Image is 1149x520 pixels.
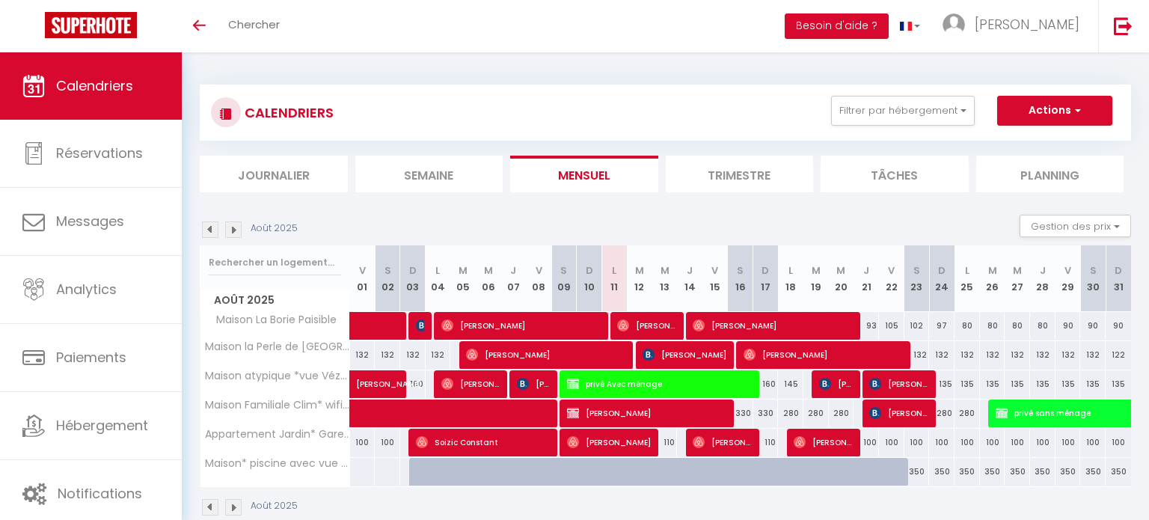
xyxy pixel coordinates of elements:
[612,263,616,278] abbr: L
[251,221,298,236] p: Août 2025
[778,245,803,312] th: 18
[975,15,1079,34] span: [PERSON_NAME]
[1055,370,1081,398] div: 135
[666,156,814,192] li: Trimestre
[1055,245,1081,312] th: 29
[1106,370,1131,398] div: 135
[980,429,1005,456] div: 100
[627,245,652,312] th: 12
[929,458,955,486] div: 350
[203,400,352,411] span: Maison Familiale Clim* wifi* forêt* Gourdon/[GEOGRAPHIC_DATA]
[416,428,551,456] span: Soizic Constant
[510,156,658,192] li: Mensuel
[929,370,955,398] div: 135
[350,341,376,369] div: 132
[904,458,930,486] div: 350
[980,312,1005,340] div: 80
[888,263,895,278] abbr: V
[400,245,426,312] th: 03
[441,311,602,340] span: [PERSON_NAME]
[1080,458,1106,486] div: 350
[1055,312,1081,340] div: 90
[753,245,779,312] th: 17
[737,263,744,278] abbr: S
[965,263,969,278] abbr: L
[821,156,969,192] li: Tâches
[1005,341,1030,369] div: 132
[1055,341,1081,369] div: 132
[803,245,829,312] th: 19
[1080,370,1106,398] div: 135
[869,370,928,398] span: [PERSON_NAME]
[241,96,334,129] h3: CALENDRIERS
[829,245,854,312] th: 20
[350,245,376,312] th: 01
[863,263,869,278] abbr: J
[785,13,889,39] button: Besoin d'aide ?
[1090,263,1097,278] abbr: S
[350,429,376,456] div: 100
[375,245,400,312] th: 02
[203,370,352,382] span: Maison atypique *vue Vézère* centre [GEOGRAPHIC_DATA]
[753,429,779,456] div: 110
[1005,245,1030,312] th: 27
[794,428,853,456] span: [PERSON_NAME]
[1030,245,1055,312] th: 28
[955,400,980,427] div: 280
[450,245,476,312] th: 05
[203,312,340,328] span: Maison La Borie Paisible
[1040,263,1046,278] abbr: J
[1106,429,1131,456] div: 100
[1030,341,1055,369] div: 132
[1005,370,1030,398] div: 135
[1055,429,1081,456] div: 100
[929,341,955,369] div: 132
[1005,312,1030,340] div: 80
[1055,458,1081,486] div: 350
[1005,458,1030,486] div: 350
[879,245,904,312] th: 22
[567,399,728,427] span: [PERSON_NAME]
[1020,215,1131,237] button: Gestion des prix
[251,499,298,513] p: Août 2025
[384,263,391,278] abbr: S
[955,458,980,486] div: 350
[200,290,349,311] span: Août 2025
[661,263,670,278] abbr: M
[955,312,980,340] div: 80
[484,263,493,278] abbr: M
[980,341,1005,369] div: 132
[762,263,769,278] abbr: D
[904,312,930,340] div: 102
[955,429,980,456] div: 100
[643,340,727,369] span: [PERSON_NAME]
[1013,263,1022,278] abbr: M
[728,245,753,312] th: 16
[997,96,1112,126] button: Actions
[687,263,693,278] abbr: J
[635,263,644,278] abbr: M
[929,245,955,312] th: 24
[854,429,879,456] div: 100
[209,249,341,276] input: Rechercher un logement...
[501,245,527,312] th: 07
[677,245,702,312] th: 14
[938,263,946,278] abbr: D
[753,370,779,398] div: 160
[831,96,975,126] button: Filtrer par hébergement
[56,416,148,435] span: Hébergement
[426,341,451,369] div: 132
[577,245,602,312] th: 10
[753,400,779,427] div: 330
[702,245,728,312] th: 15
[435,263,440,278] abbr: L
[56,348,126,367] span: Paiements
[711,263,718,278] abbr: V
[904,429,930,456] div: 100
[441,370,500,398] span: [PERSON_NAME]
[375,429,400,456] div: 100
[980,370,1005,398] div: 135
[466,340,627,369] span: [PERSON_NAME]
[955,245,980,312] th: 25
[1064,263,1071,278] abbr: V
